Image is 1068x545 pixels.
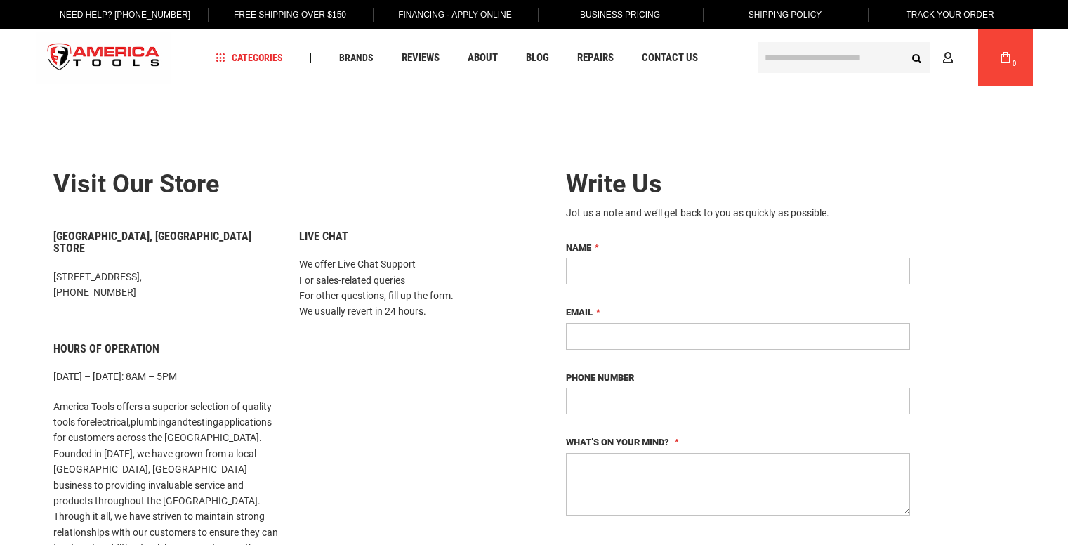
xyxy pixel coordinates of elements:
[566,437,669,447] span: What’s on your mind?
[577,53,614,63] span: Repairs
[461,48,504,67] a: About
[571,48,620,67] a: Repairs
[904,44,930,71] button: Search
[520,48,555,67] a: Blog
[749,10,822,20] span: Shipping Policy
[402,53,440,63] span: Reviews
[36,32,172,84] img: America Tools
[53,230,278,255] h6: [GEOGRAPHIC_DATA], [GEOGRAPHIC_DATA] Store
[566,242,591,253] span: Name
[299,230,524,243] h6: Live Chat
[635,48,704,67] a: Contact Us
[209,48,289,67] a: Categories
[299,256,524,320] p: We offer Live Chat Support For sales-related queries For other questions, fill up the form. We us...
[526,53,549,63] span: Blog
[468,53,498,63] span: About
[395,48,446,67] a: Reviews
[53,269,278,301] p: [STREET_ADDRESS], [PHONE_NUMBER]
[53,369,278,384] p: [DATE] – [DATE]: 8AM – 5PM
[53,343,278,355] h6: Hours of Operation
[53,171,524,199] h2: Visit our store
[36,32,172,84] a: store logo
[566,372,634,383] span: Phone Number
[992,29,1019,86] a: 0
[216,53,283,63] span: Categories
[566,206,910,220] div: Jot us a note and we’ll get back to you as quickly as possible.
[131,416,171,428] a: plumbing
[642,53,698,63] span: Contact Us
[339,53,374,63] span: Brands
[566,307,593,317] span: Email
[188,416,218,428] a: testing
[1013,60,1017,67] span: 0
[566,169,662,199] span: Write Us
[90,416,128,428] a: electrical
[333,48,380,67] a: Brands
